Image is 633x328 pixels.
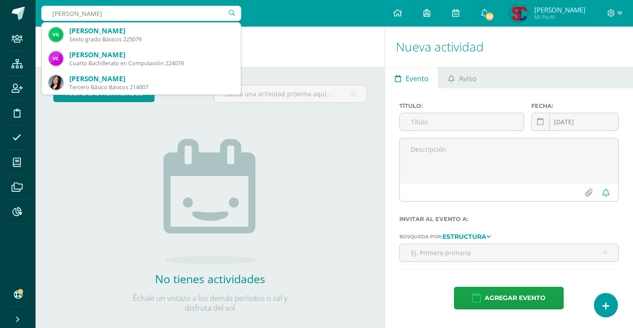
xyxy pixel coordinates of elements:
div: [PERSON_NAME] [69,74,234,83]
div: [PERSON_NAME] [69,50,234,59]
input: Busca una actividad próxima aquí... [214,85,366,103]
span: Aviso [459,68,477,89]
span: Evento [406,68,429,89]
h1: Nueva actividad [396,27,622,67]
input: Título [400,113,524,130]
input: Busca un usuario... [41,6,241,21]
img: 01cc13b0f1a7eed7fa9445b4ea0582ac.png [49,51,63,66]
span: 60 [485,12,494,21]
span: Agregar evento [485,287,545,309]
img: 1724ea45ecb6bc17bcbddfcdcf12cac7.png [49,75,63,90]
img: 26b5407555be4a9decb46f7f69f839ae.png [510,4,528,22]
label: Fecha: [531,103,619,109]
a: Estructura [442,233,491,239]
input: Ej. Primero primaria [400,244,618,261]
div: Cuarto Bachillerato en Computación 224078 [69,59,234,67]
a: Evento [385,67,438,88]
label: Invitar al evento a: [399,216,619,222]
span: Búsqueda por: [399,233,442,240]
div: [PERSON_NAME] [69,26,234,36]
input: Fecha de entrega [532,113,618,130]
button: Agregar evento [454,287,564,309]
h2: No tienes actividades [121,271,299,286]
a: Aviso [438,67,486,88]
div: Sexto grado Básicos 225079 [69,36,234,43]
span: Mi Perfil [534,13,585,21]
label: Título: [399,103,525,109]
div: Tercero Básico Básicos 214007 [69,83,234,91]
img: b09641f66381fd669d9fb85a17e59af5.png [49,28,63,42]
strong: Estructura [442,233,486,241]
p: Échale un vistazo a los demás períodos o sal y disfruta del sol [121,293,299,313]
span: [PERSON_NAME] [534,5,585,14]
img: no_activities.png [163,139,257,264]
